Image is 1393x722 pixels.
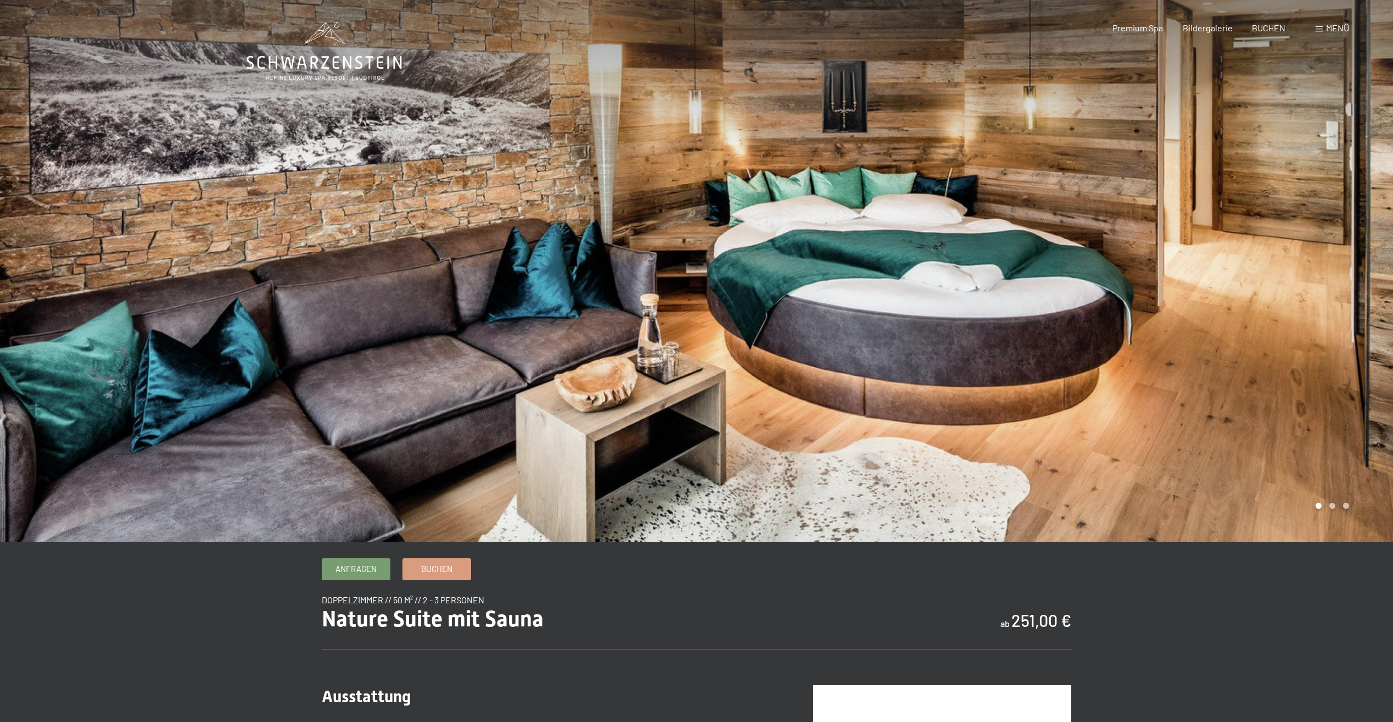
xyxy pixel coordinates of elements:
[1252,23,1285,33] a: BUCHEN
[1326,23,1349,33] span: Menü
[322,606,544,632] span: Nature Suite mit Sauna
[335,563,377,575] span: Anfragen
[322,595,484,605] span: Doppelzimmer // 50 m² // 2 - 3 Personen
[1183,23,1233,33] a: Bildergalerie
[1000,618,1010,629] span: ab
[322,559,390,580] a: Anfragen
[403,559,471,580] a: Buchen
[322,687,411,706] span: Ausstattung
[1011,610,1071,630] b: 251,00 €
[421,563,452,575] span: Buchen
[1112,23,1163,33] a: Premium Spa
